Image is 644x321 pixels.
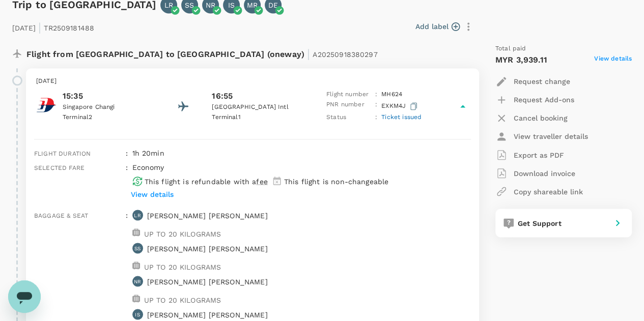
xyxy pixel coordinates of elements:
button: Request change [495,72,570,91]
p: [PERSON_NAME] [PERSON_NAME] [147,243,268,253]
button: Copy shareable link [495,182,583,200]
button: Request Add-ons [495,91,574,109]
p: This flight is refundable with a [145,176,268,186]
div: : [122,143,128,158]
iframe: Button to launch messaging window, conversation in progress [8,280,41,313]
p: View traveller details [514,131,588,141]
p: : [375,112,377,123]
p: Status [326,112,371,123]
p: Terminal 1 [212,112,303,123]
span: Total paid [495,44,526,54]
img: baggage-icon [132,295,140,302]
p: [PERSON_NAME] [PERSON_NAME] [147,309,268,319]
p: [DATE] [36,76,469,86]
p: economy [132,162,164,172]
p: MH 624 [381,90,402,100]
p: UP TO 20 KILOGRAMS [144,295,221,305]
p: Singapore Changi [63,102,154,112]
p: Cancel booking [514,113,568,123]
p: Export as PDF [514,150,564,160]
p: IS [135,311,139,318]
span: Baggage & seat [34,212,88,219]
p: View details [131,189,174,199]
img: baggage-icon [132,261,140,269]
button: View details [128,186,176,201]
span: fee [256,177,267,185]
p: PNR number [326,100,371,112]
span: Selected fare [34,164,85,171]
p: EXKM4J [381,100,419,112]
p: Flight number [326,90,371,100]
p: [DATE] TR2509181488 [12,17,94,36]
button: View traveller details [495,127,588,145]
p: Request change [514,76,570,86]
p: : [375,90,377,100]
div: : [122,158,128,206]
p: 16:55 [212,90,233,102]
p: 1h 20min [132,148,471,158]
button: Export as PDF [495,145,564,164]
p: LR [134,212,141,219]
p: 15:35 [63,90,154,102]
p: [PERSON_NAME] [PERSON_NAME] [147,276,268,286]
p: Download invoice [514,168,575,178]
p: This flight is non-changeable [284,176,388,186]
span: | [38,20,41,35]
span: View details [594,54,632,66]
p: Terminal 2 [63,112,154,123]
p: UP TO 20 KILOGRAMS [144,228,221,239]
span: | [307,47,310,61]
button: Cancel booking [495,109,568,127]
p: [PERSON_NAME] [PERSON_NAME] [147,210,268,220]
button: Download invoice [495,164,575,182]
p: Copy shareable link [514,186,583,196]
p: : [375,100,377,112]
span: A20250918380297 [313,50,377,59]
span: Flight duration [34,150,91,157]
p: Flight from [GEOGRAPHIC_DATA] to [GEOGRAPHIC_DATA] (oneway) [26,44,378,62]
button: Add label [415,21,460,32]
span: Get Support [518,219,562,227]
p: SS [134,245,141,252]
p: Request Add-ons [514,95,574,105]
img: Malaysia Airlines [36,95,57,115]
p: MYR 3,939.11 [495,54,547,66]
p: [GEOGRAPHIC_DATA] Intl [212,102,303,112]
p: NR [134,278,141,285]
img: baggage-icon [132,228,140,236]
span: Ticket issued [381,113,422,121]
p: UP TO 20 KILOGRAMS [144,261,221,272]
